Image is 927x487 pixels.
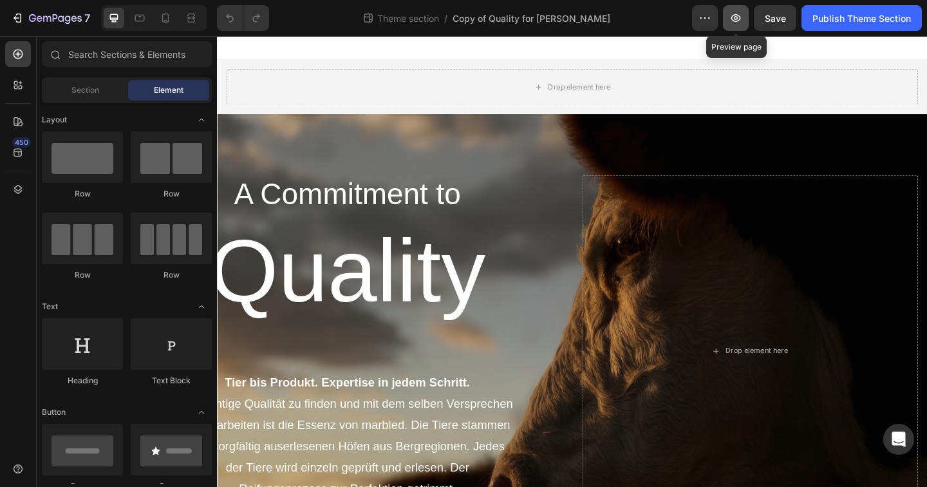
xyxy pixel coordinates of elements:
button: Publish Theme Section [801,5,922,31]
div: Open Intercom Messenger [883,424,914,455]
button: 7 [5,5,96,31]
span: Element [154,84,183,96]
div: Row [42,269,123,281]
span: Theme section [375,12,442,25]
span: Copy of Quality for [PERSON_NAME] [453,12,610,25]
span: Toggle open [191,110,212,130]
div: Row [42,188,123,200]
strong: Tier bis Produkt. Expertise in jedem Schritt. [8,370,275,384]
div: Row [131,269,212,281]
div: Publish Theme Section [812,12,911,25]
p: 7 [84,10,90,26]
div: Undo/Redo [217,5,269,31]
span: Layout [42,114,67,126]
span: Toggle open [191,402,212,423]
span: Toggle open [191,296,212,317]
input: Search Sections & Elements [42,41,212,67]
iframe: Design area [217,36,927,487]
span: Text [42,301,58,312]
div: 450 [12,137,31,148]
div: Drop element here [360,50,428,61]
span: Button [42,406,66,418]
div: Row [131,188,212,200]
div: Heading [42,375,123,387]
span: / [444,12,447,25]
div: Drop element here [553,338,621,348]
span: Save [765,13,786,24]
span: Section [71,84,99,96]
div: Text Block [131,375,212,387]
button: Save [754,5,796,31]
